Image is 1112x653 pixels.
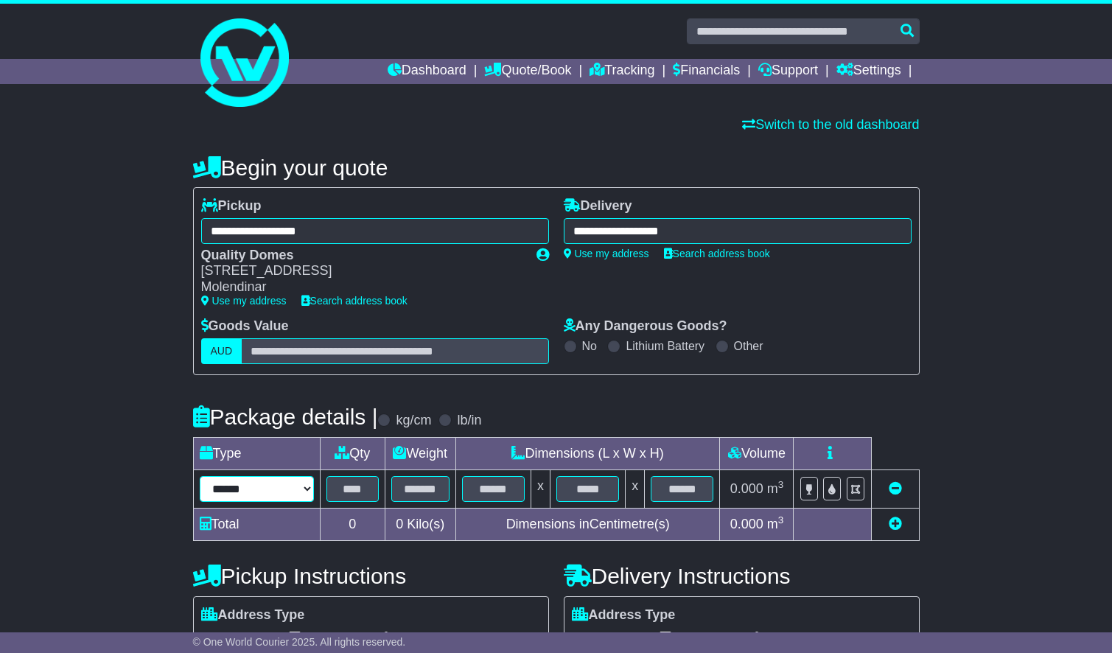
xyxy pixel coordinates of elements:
[564,564,920,588] h4: Delivery Instructions
[320,437,385,469] td: Qty
[767,481,784,496] span: m
[673,59,740,84] a: Financials
[658,626,735,649] span: Commercial
[758,59,818,84] a: Support
[201,626,273,649] span: Residential
[734,339,763,353] label: Other
[385,508,455,540] td: Kilo(s)
[385,437,455,469] td: Weight
[193,636,406,648] span: © One World Courier 2025. All rights reserved.
[582,339,597,353] label: No
[301,295,408,307] a: Search address book
[484,59,571,84] a: Quote/Book
[379,626,478,649] span: Air & Sea Depot
[455,508,720,540] td: Dimensions in Centimetre(s)
[572,607,676,624] label: Address Type
[201,263,522,279] div: [STREET_ADDRESS]
[201,338,242,364] label: AUD
[201,279,522,296] div: Molendinar
[455,437,720,469] td: Dimensions (L x W x H)
[193,156,920,180] h4: Begin your quote
[778,479,784,490] sup: 3
[457,413,481,429] label: lb/in
[590,59,654,84] a: Tracking
[201,248,522,264] div: Quality Domes
[531,469,550,508] td: x
[749,626,849,649] span: Air & Sea Depot
[564,198,632,214] label: Delivery
[742,117,919,132] a: Switch to the old dashboard
[564,248,649,259] a: Use my address
[396,517,403,531] span: 0
[626,339,704,353] label: Lithium Battery
[388,59,466,84] a: Dashboard
[201,607,305,624] label: Address Type
[836,59,901,84] a: Settings
[778,514,784,525] sup: 3
[730,481,763,496] span: 0.000
[201,295,287,307] a: Use my address
[193,405,378,429] h4: Package details |
[320,508,385,540] td: 0
[730,517,763,531] span: 0.000
[626,469,645,508] td: x
[287,626,364,649] span: Commercial
[767,517,784,531] span: m
[193,564,549,588] h4: Pickup Instructions
[889,517,902,531] a: Add new item
[193,437,320,469] td: Type
[201,318,289,335] label: Goods Value
[720,437,794,469] td: Volume
[564,318,727,335] label: Any Dangerous Goods?
[664,248,770,259] a: Search address book
[193,508,320,540] td: Total
[201,198,262,214] label: Pickup
[396,413,431,429] label: kg/cm
[889,481,902,496] a: Remove this item
[572,626,643,649] span: Residential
